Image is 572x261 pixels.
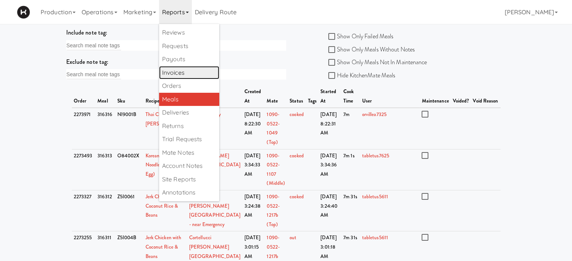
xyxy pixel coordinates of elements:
[159,26,219,39] a: Reviews
[341,85,360,108] th: Cook Time
[159,146,219,160] a: Mate Notes
[159,173,219,186] a: Site Reports
[159,53,219,66] a: Payouts
[288,85,306,108] th: Status
[17,6,30,19] img: Micromart
[66,56,286,68] div: Exclude note tag:
[96,149,115,190] td: 316313
[290,234,296,241] a: out
[451,85,471,108] th: Voided?
[144,85,187,108] th: Recipe Name
[362,193,388,200] a: tabletus5611
[67,41,121,50] input: Search meal note tags
[159,186,219,199] a: Annotations
[328,70,395,81] label: Hide KitchenMate Meals
[159,133,219,146] a: Trial Requests
[159,66,219,80] a: Invoices
[67,69,121,79] input: Search meal note tags
[267,152,285,187] a: 1090-0522-1107 (Middle)
[115,108,144,149] td: NI9001B
[159,159,219,173] a: Account Notes
[267,193,280,228] a: 1090-0522-1217b (Top)
[319,85,341,108] th: Started At
[290,152,304,159] a: cooked
[360,85,420,108] th: User
[159,93,219,106] a: Meals
[328,44,415,55] label: Show Only Meals Without Notes
[471,85,500,108] th: Void Reason
[328,31,393,42] label: Show Only Failed Meals
[243,190,265,231] td: [DATE] 3:24:38 AM
[72,149,96,190] td: 2273493
[328,57,427,68] label: Show Only Meals Not In Maintenance
[96,190,115,231] td: 316312
[146,152,184,178] a: Korean Pork Noodles (Contains Egg)
[265,85,288,108] th: Mate
[159,119,219,133] a: Returns
[72,85,96,108] th: Order
[290,111,304,118] a: cooked
[115,149,144,190] td: O84002X
[319,190,341,231] td: [DATE] 3:24:40 AM
[159,106,219,119] a: Deliveries
[362,234,388,241] a: tabletus5611
[420,85,451,108] th: Maintenance
[159,39,219,53] a: Requests
[243,108,265,149] td: [DATE] 8:22:30 AM
[159,79,219,93] a: Orders
[362,111,387,118] a: orvillea7325
[328,60,337,66] input: Show Only Meals Not In Maintenance
[319,108,341,149] td: [DATE] 8:22:31 AM
[328,34,337,40] input: Show Only Failed Meals
[66,27,286,38] div: Include note tag:
[306,85,319,108] th: Tags
[96,108,115,149] td: 316316
[146,193,182,219] a: Jerk Chicken with Coconut Rice & Beans
[189,193,241,228] a: Cortellucci [PERSON_NAME][GEOGRAPHIC_DATA] - near Emergency
[146,111,185,127] a: Thai Chicken [PERSON_NAME]
[115,190,144,231] td: Z5I0061
[319,149,341,190] td: [DATE] 3:34:36 AM
[243,85,265,108] th: Created At
[343,234,357,241] span: 7m 31s
[343,111,349,118] span: 7m
[267,111,280,146] a: 1090-0522-1049 (Top)
[146,234,182,259] a: Jerk Chicken with Coconut Rice & Beans
[96,85,115,108] th: Meal
[290,193,304,200] a: cooked
[243,149,265,190] td: [DATE] 3:34:33 AM
[72,108,96,149] td: 2273971
[72,190,96,231] td: 2273327
[115,85,144,108] th: Sku
[362,152,389,159] a: tabletus7625
[343,152,355,159] span: 7m 1s
[343,193,357,200] span: 7m 31s
[328,47,337,53] input: Show Only Meals Without Notes
[328,73,337,79] input: Hide KitchenMate Meals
